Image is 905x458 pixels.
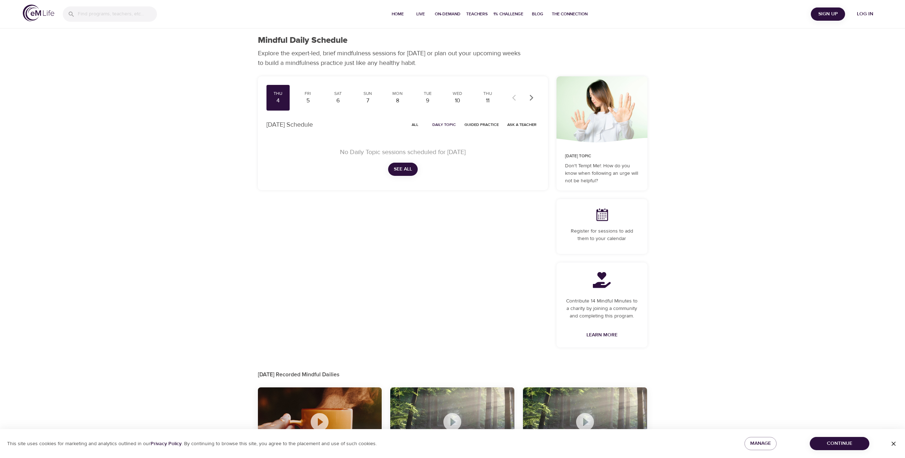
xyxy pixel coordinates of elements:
span: Teachers [466,10,488,18]
div: Mon [389,91,407,97]
a: Learn More [584,329,620,342]
div: Sun [359,91,377,97]
img: logo [23,5,54,21]
div: 5 [299,97,317,105]
input: Find programs, teachers, etc... [78,6,157,22]
div: 6 [329,97,347,105]
span: Sign Up [814,10,842,19]
p: Don't Tempt Me!: How do you know when following an urge will not be helpful? [565,162,639,185]
p: Register for sessions to add them to your calendar [565,228,639,243]
span: Home [389,10,406,18]
div: Thu [479,91,497,97]
div: 7 [359,97,377,105]
span: Ask a Teacher [507,121,537,128]
span: 1% Challenge [493,10,523,18]
div: 9 [419,97,437,105]
div: Fri [299,91,317,97]
div: 8 [389,97,407,105]
span: Blog [529,10,546,18]
button: Daily Topic [429,119,459,130]
div: Sat [329,91,347,97]
span: See All [394,165,412,174]
span: On-Demand [435,10,461,18]
div: 4 [269,97,287,105]
p: [DATE] Schedule [266,120,313,129]
span: Guided Practice [464,121,499,128]
span: The Connection [552,10,588,18]
p: [DATE] Recorded Mindful Dailies [258,370,647,379]
span: Continue [815,439,864,448]
button: Guided Practice [462,119,502,130]
span: All [407,121,424,128]
div: Wed [449,91,467,97]
button: Manage [744,437,777,450]
h1: Mindful Daily Schedule [258,35,347,46]
span: Manage [750,439,771,448]
span: Learn More [586,331,617,340]
a: Privacy Policy [151,441,182,447]
span: Daily Topic [432,121,456,128]
button: Log in [848,7,882,21]
div: 11 [479,97,497,105]
p: No Daily Topic sessions scheduled for [DATE] [275,147,531,157]
p: [DATE] Topic [565,153,639,159]
div: Tue [419,91,437,97]
button: All [404,119,427,130]
button: Ask a Teacher [504,119,539,130]
p: Explore the expert-led, brief mindfulness sessions for [DATE] or plan out your upcoming weeks to ... [258,49,525,68]
div: Thu [269,91,287,97]
button: Continue [810,437,869,450]
button: See All [388,163,418,176]
span: Log in [851,10,879,19]
span: Live [412,10,429,18]
div: 10 [449,97,467,105]
p: Contribute 14 Mindful Minutes to a charity by joining a community and completing this program. [565,297,639,320]
button: Sign Up [811,7,845,21]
